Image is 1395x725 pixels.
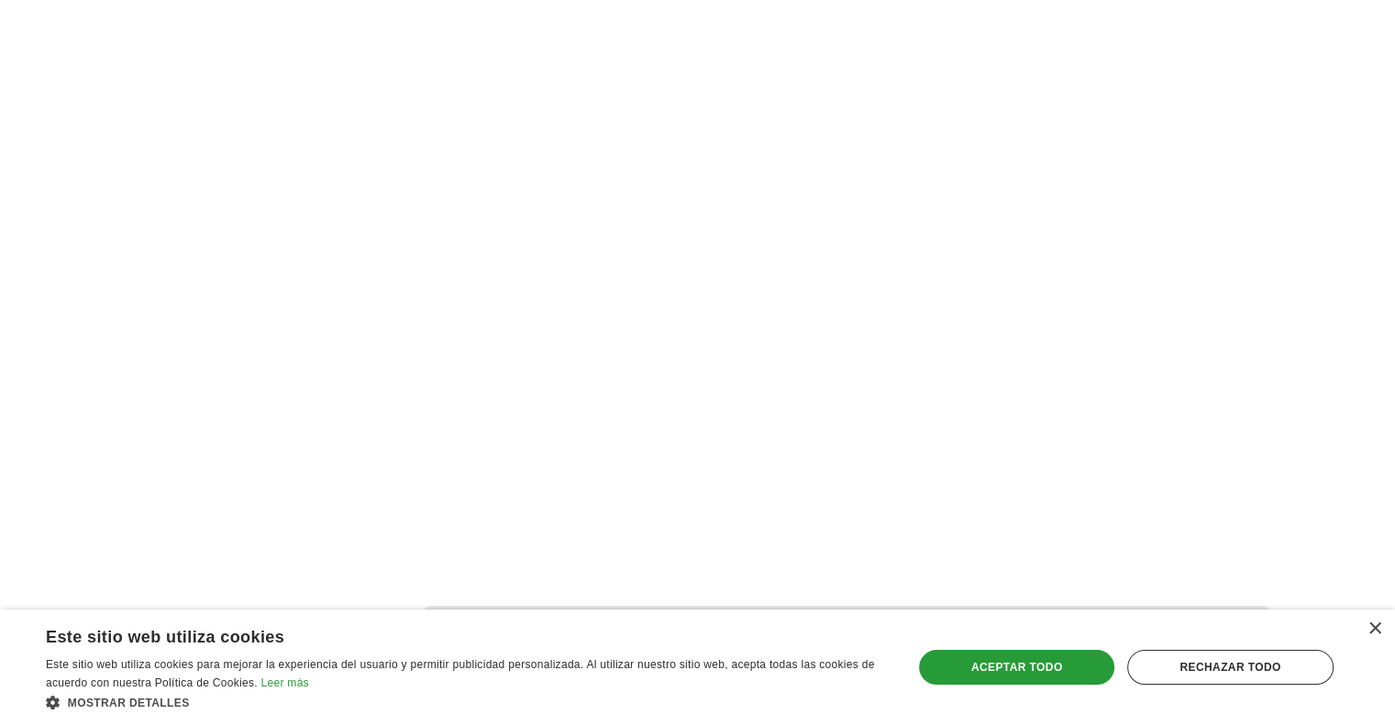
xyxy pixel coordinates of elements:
[46,628,284,646] font: Este sitio web utiliza cookies
[1127,650,1334,685] div: Rechazar todo
[260,676,308,689] font: Leer más
[260,676,308,689] a: Leer más, abre una nueva ventana
[971,661,1063,674] font: Aceptar todo
[46,658,875,689] font: Este sitio web utiliza cookies para mejorar la experiencia del usuario y permitir publicidad pers...
[919,650,1114,685] div: Aceptar todo
[1367,613,1383,643] font: ×
[1179,661,1280,674] font: Rechazar todo
[68,697,190,709] font: Mostrar detalles
[46,693,887,711] div: Mostrar detalles
[1367,622,1381,636] div: Cerca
